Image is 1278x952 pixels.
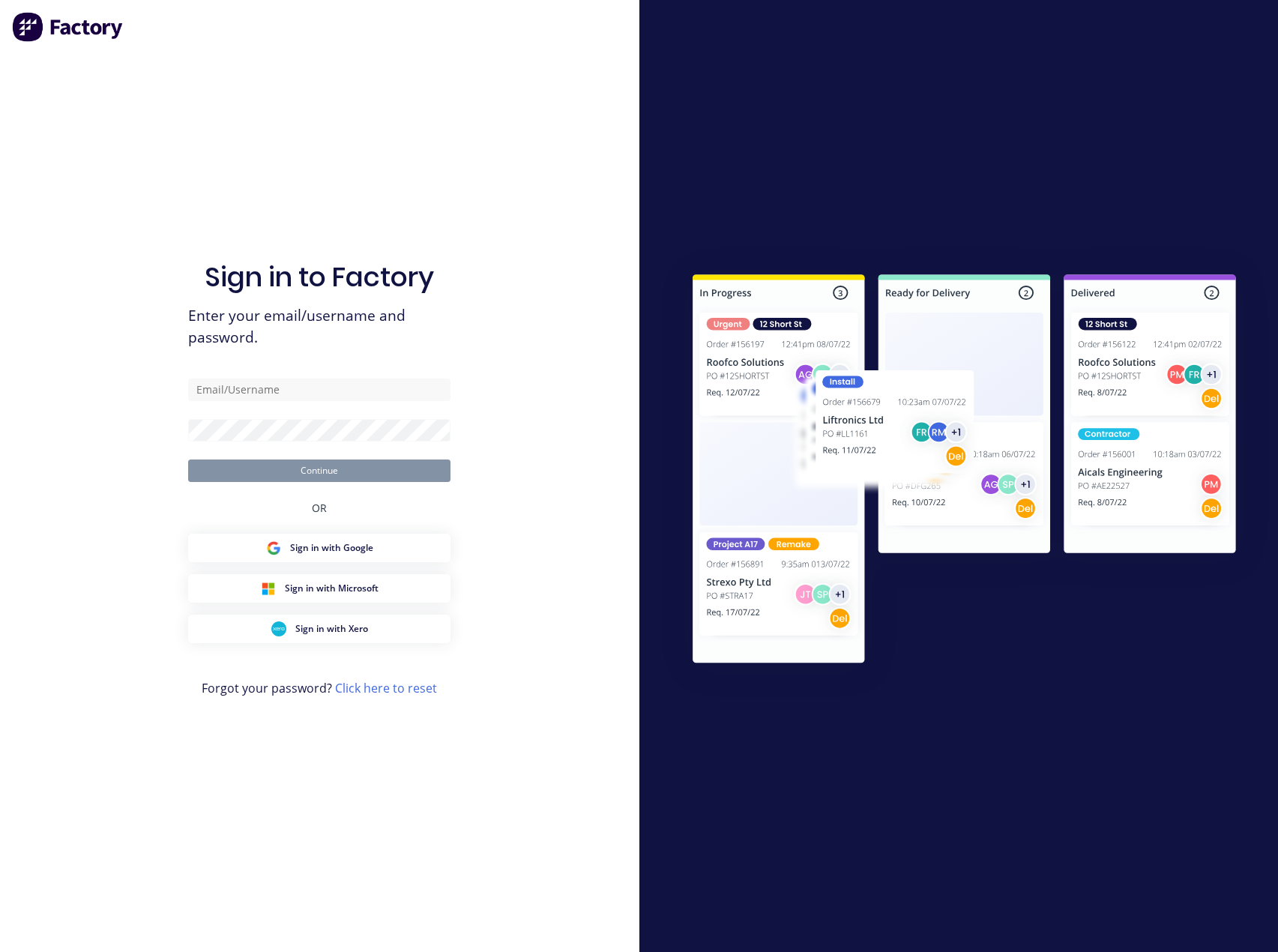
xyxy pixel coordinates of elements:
[266,540,281,555] img: Google Sign in
[188,460,450,482] button: Continue
[205,261,434,293] h1: Sign in to Factory
[335,680,437,696] a: Click here to reset
[188,305,450,349] span: Enter your email/username and password.
[290,541,373,555] span: Sign in with Google
[295,622,368,636] span: Sign in with Xero
[285,582,379,595] span: Sign in with Microsoft
[188,379,450,401] input: Email/Username
[202,679,437,697] span: Forgot your password?
[12,12,124,42] img: Factory
[271,621,286,636] img: Xero Sign in
[660,244,1269,699] img: Sign in
[188,574,450,603] button: Microsoft Sign inSign in with Microsoft
[261,581,276,596] img: Microsoft Sign in
[312,482,327,534] div: OR
[188,534,450,562] button: Google Sign inSign in with Google
[188,615,450,643] button: Xero Sign inSign in with Xero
